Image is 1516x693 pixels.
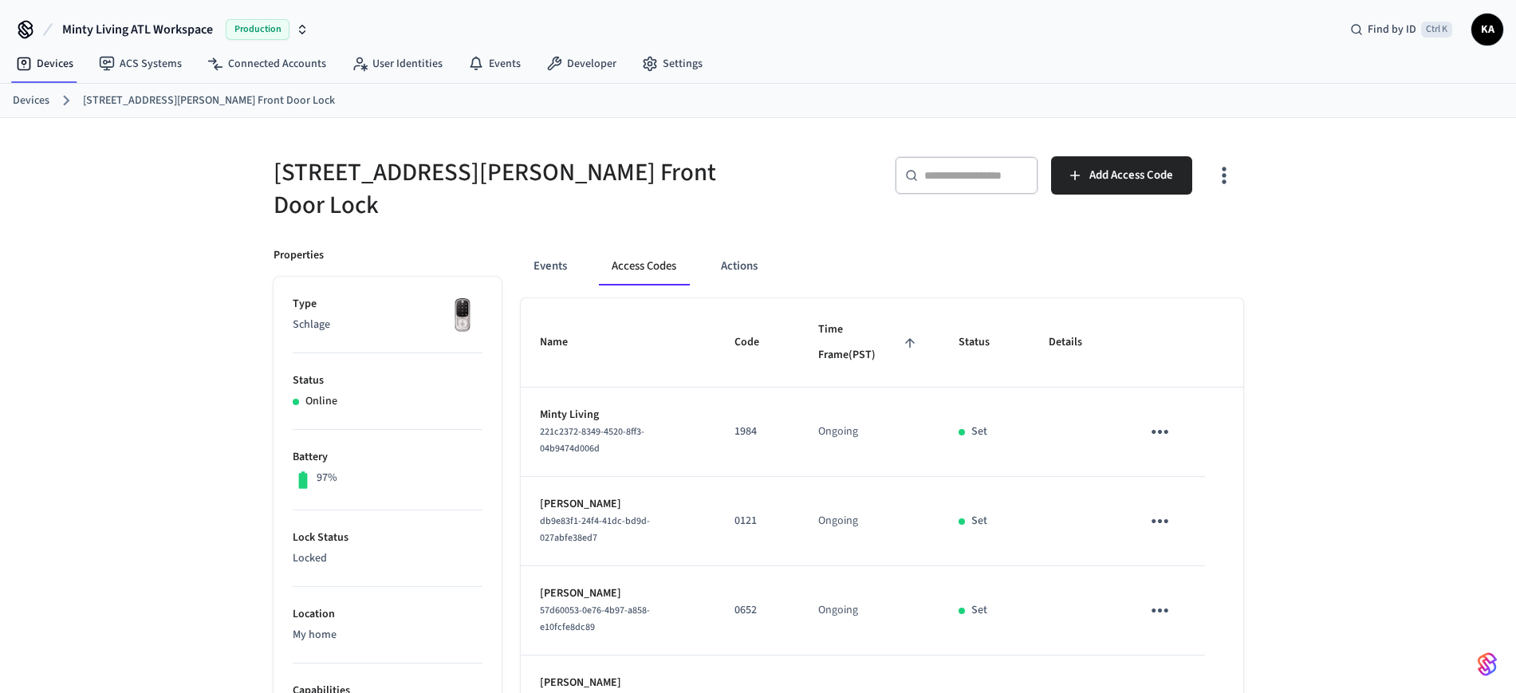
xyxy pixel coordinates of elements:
p: Minty Living [540,407,697,423]
span: Ctrl K [1421,22,1452,37]
a: Devices [13,93,49,109]
p: Set [971,423,987,440]
div: ant example [521,247,1243,285]
p: Schlage [293,317,482,333]
p: Properties [274,247,324,264]
p: [PERSON_NAME] [540,585,697,602]
button: Actions [708,247,770,285]
p: Type [293,296,482,313]
span: KA [1473,15,1502,44]
span: Details [1049,330,1103,355]
p: Set [971,602,987,619]
a: User Identities [339,49,455,78]
td: Ongoing [799,477,939,566]
img: SeamLogoGradient.69752ec5.svg [1478,652,1497,677]
a: Devices [3,49,86,78]
p: 1984 [734,423,780,440]
button: Add Access Code [1051,156,1192,195]
span: db9e83f1-24f4-41dc-bd9d-027abfe38ed7 [540,514,650,545]
span: Find by ID [1368,22,1416,37]
p: [PERSON_NAME] [540,496,697,513]
td: Ongoing [799,566,939,656]
a: ACS Systems [86,49,195,78]
a: Events [455,49,534,78]
p: Online [305,393,337,410]
a: Developer [534,49,629,78]
span: Production [226,19,289,40]
button: Events [521,247,580,285]
p: Lock Status [293,530,482,546]
p: Locked [293,550,482,567]
p: 97% [317,470,337,486]
p: 0652 [734,602,780,619]
img: Yale Assure Touchscreen Wifi Smart Lock, Satin Nickel, Front [443,296,482,336]
td: Ongoing [799,388,939,477]
span: 57d60053-0e76-4b97-a858-e10fcfe8dc89 [540,604,650,634]
p: 0121 [734,513,780,530]
span: Name [540,330,589,355]
span: 221c2372-8349-4520-8ff3-04b9474d006d [540,425,644,455]
span: Code [734,330,780,355]
div: Find by IDCtrl K [1337,15,1465,44]
h5: [STREET_ADDRESS][PERSON_NAME] Front Door Lock [274,156,749,222]
button: KA [1471,14,1503,45]
a: Settings [629,49,715,78]
a: Connected Accounts [195,49,339,78]
p: My home [293,627,482,644]
span: Time Frame(PST) [818,317,920,368]
p: Location [293,606,482,623]
a: [STREET_ADDRESS][PERSON_NAME] Front Door Lock [83,93,335,109]
p: [PERSON_NAME] [540,675,697,691]
p: Battery [293,449,482,466]
p: Set [971,513,987,530]
p: Status [293,372,482,389]
button: Access Codes [599,247,689,285]
span: Add Access Code [1089,165,1173,186]
span: Status [959,330,1010,355]
span: Minty Living ATL Workspace [62,20,213,39]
